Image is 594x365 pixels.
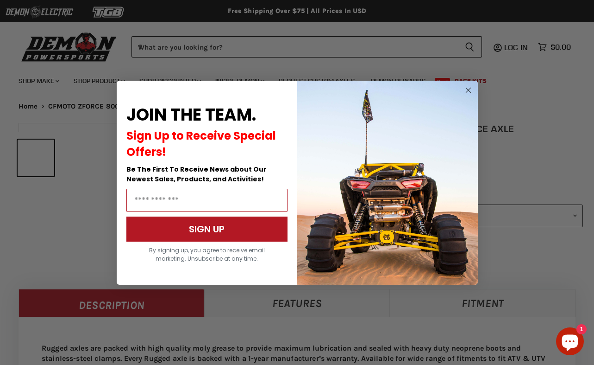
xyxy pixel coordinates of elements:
span: By signing up, you agree to receive email marketing. Unsubscribe at any time. [149,246,265,263]
img: a9095488-b6e7-41ba-879d-588abfab540b.jpeg [297,81,478,285]
button: Close dialog [463,84,474,96]
span: JOIN THE TEAM. [126,103,256,127]
span: Be The First To Receive News about Our Newest Sales, Products, and Activities! [126,165,267,184]
span: Sign Up to Receive Special Offers! [126,128,276,160]
inbox-online-store-chat: Shopify online store chat [553,327,587,358]
input: Email Address [126,189,288,212]
button: SIGN UP [126,217,288,242]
